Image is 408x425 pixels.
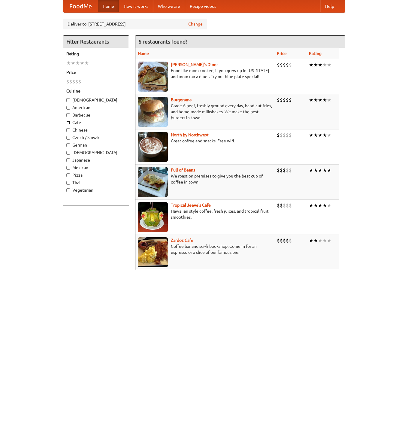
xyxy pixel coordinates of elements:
[280,202,283,209] li: $
[188,21,203,27] a: Change
[313,132,318,138] li: ★
[66,60,71,66] li: ★
[286,167,289,174] li: $
[66,69,126,75] h5: Price
[171,97,192,102] a: Burgerama
[66,120,126,126] label: Cafe
[283,202,286,209] li: $
[66,181,70,185] input: Thai
[66,136,70,140] input: Czech / Slovak
[63,36,129,48] h4: Filter Restaurants
[66,97,126,103] label: [DEMOGRAPHIC_DATA]
[66,180,126,186] label: Thai
[289,202,292,209] li: $
[66,98,70,102] input: [DEMOGRAPHIC_DATA]
[171,132,209,137] b: North by Northwest
[66,158,70,162] input: Japanese
[66,157,126,163] label: Japanese
[171,238,193,243] a: Zardoz Cafe
[313,202,318,209] li: ★
[75,78,78,85] li: $
[280,62,283,68] li: $
[277,97,280,103] li: $
[138,103,272,121] p: Grade A beef, freshly ground every day, hand-cut fries, and home-made milkshakes. We make the bes...
[63,0,98,12] a: FoodMe
[327,237,331,244] li: ★
[322,202,327,209] li: ★
[309,237,313,244] li: ★
[277,237,280,244] li: $
[277,51,287,56] a: Price
[66,128,70,132] input: Chinese
[289,237,292,244] li: $
[289,97,292,103] li: $
[313,97,318,103] li: ★
[289,132,292,138] li: $
[63,19,207,29] div: Deliver to: [STREET_ADDRESS]
[280,237,283,244] li: $
[309,97,313,103] li: ★
[318,237,322,244] li: ★
[66,187,126,193] label: Vegetarian
[289,167,292,174] li: $
[309,51,322,56] a: Rating
[280,132,283,138] li: $
[289,62,292,68] li: $
[286,97,289,103] li: $
[309,62,313,68] li: ★
[66,121,70,125] input: Cafe
[119,0,153,12] a: How it works
[66,150,126,156] label: [DEMOGRAPHIC_DATA]
[153,0,185,12] a: Who we are
[185,0,221,12] a: Recipe videos
[66,143,70,147] input: German
[138,167,168,197] img: beans.jpg
[138,132,168,162] img: north.jpg
[138,202,168,232] img: jeeves.jpg
[71,60,75,66] li: ★
[277,167,280,174] li: $
[286,237,289,244] li: $
[66,165,126,171] label: Mexican
[66,151,70,155] input: [DEMOGRAPHIC_DATA]
[277,202,280,209] li: $
[171,203,211,208] a: Tropical Jeeve's Cafe
[280,97,283,103] li: $
[277,62,280,68] li: $
[318,202,322,209] li: ★
[66,135,126,141] label: Czech / Slovak
[66,105,126,111] label: American
[171,62,218,67] a: [PERSON_NAME]'s Diner
[138,237,168,267] img: zardoz.jpg
[327,202,331,209] li: ★
[322,167,327,174] li: ★
[66,88,126,94] h5: Cuisine
[283,62,286,68] li: $
[318,62,322,68] li: ★
[69,78,72,85] li: $
[283,97,286,103] li: $
[66,78,69,85] li: $
[283,237,286,244] li: $
[309,202,313,209] li: ★
[318,167,322,174] li: ★
[309,167,313,174] li: ★
[66,166,70,170] input: Mexican
[327,97,331,103] li: ★
[66,188,70,192] input: Vegetarian
[84,60,89,66] li: ★
[66,127,126,133] label: Chinese
[327,167,331,174] li: ★
[286,132,289,138] li: $
[66,112,126,118] label: Barbecue
[138,208,272,220] p: Hawaiian style coffee, fresh juices, and tropical fruit smoothies.
[72,78,75,85] li: $
[171,168,195,172] a: Full of Beans
[138,173,272,185] p: We roast on premises to give you the best cup of coffee in town.
[283,167,286,174] li: $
